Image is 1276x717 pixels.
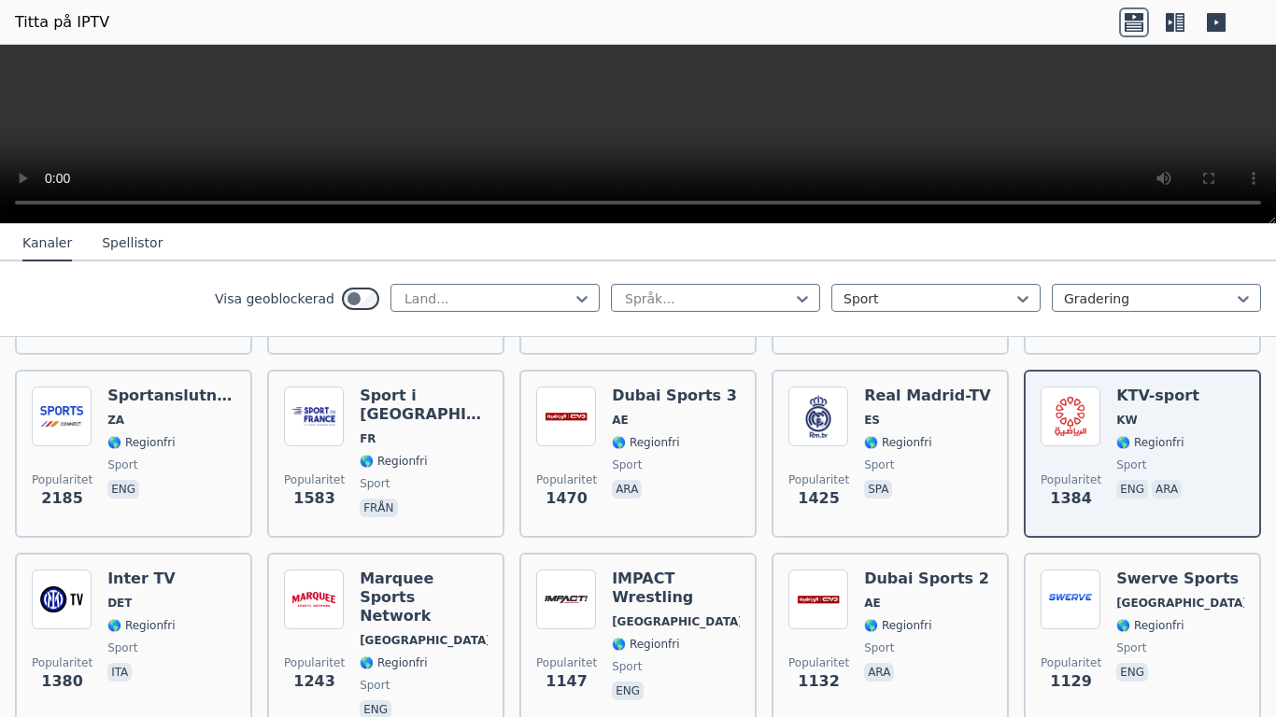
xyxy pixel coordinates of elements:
[32,569,92,629] img: Inter TV
[102,226,163,261] button: Spellistor
[1041,569,1100,629] img: Swerve Sports
[1041,473,1101,486] font: Popularitet
[360,569,433,625] font: Marquee Sports Network
[1116,387,1199,404] font: KTV-sport
[788,473,849,486] font: Popularitet
[360,387,534,423] font: Sport i [GEOGRAPHIC_DATA]
[536,569,596,629] img: IMPACT Wrestling
[1116,414,1138,427] font: KW
[41,672,83,690] font: 1380
[868,666,890,679] font: ara
[15,11,109,34] a: Titta på IPTV
[1116,619,1184,632] font: 🌎 Regionfri
[536,656,597,669] font: Popularitet
[864,597,880,610] font: AE
[788,569,848,629] img: Dubai Sports 2
[1116,569,1239,587] font: Swerve Sports
[1116,436,1184,449] font: 🌎 Regionfri
[107,458,137,471] font: sport
[360,656,427,669] font: 🌎 Regionfri
[864,641,894,654] font: sport
[536,473,597,486] font: Popularitet
[1116,458,1146,471] font: sport
[1050,672,1092,690] font: 1129
[612,615,744,628] font: [GEOGRAPHIC_DATA]
[293,672,335,690] font: 1243
[360,432,376,445] font: FR
[1116,597,1248,610] font: [GEOGRAPHIC_DATA]
[546,489,588,507] font: 1470
[284,656,345,669] font: Popularitet
[360,679,390,692] font: sport
[41,489,83,507] font: 2185
[798,489,840,507] font: 1425
[546,672,588,690] font: 1147
[107,597,132,610] font: DET
[864,619,931,632] font: 🌎 Regionfri
[22,235,72,250] font: Kanaler
[111,666,128,679] font: ita
[22,226,72,261] button: Kanaler
[612,414,628,427] font: AE
[284,569,344,629] img: Marquee Sports Network
[1116,641,1146,654] font: sport
[1041,656,1101,669] font: Popularitet
[612,660,642,673] font: sport
[864,436,931,449] font: 🌎 Regionfri
[616,483,638,496] font: ara
[864,458,894,471] font: sport
[107,414,124,427] font: ZA
[864,414,880,427] font: ES
[102,235,163,250] font: Spellistor
[612,458,642,471] font: sport
[32,656,92,669] font: Popularitet
[111,483,135,496] font: eng
[612,569,693,606] font: IMPACT Wrestling
[107,641,137,654] font: sport
[612,387,737,404] font: Dubai Sports 3
[788,387,848,446] img: Real Madrid TV
[107,619,175,632] font: 🌎 Regionfri
[360,455,427,468] font: 🌎 Regionfri
[360,634,491,647] font: [GEOGRAPHIC_DATA]
[363,703,388,716] font: eng
[1050,489,1092,507] font: 1384
[612,638,679,651] font: 🌎 Regionfri
[32,473,92,486] font: Popularitet
[360,477,390,490] font: sport
[284,387,344,446] img: Sport en France
[868,483,888,496] font: spa
[107,387,243,404] font: Sportanslutning
[864,569,989,587] font: Dubai Sports 2
[1120,483,1144,496] font: eng
[293,489,335,507] font: 1583
[798,672,840,690] font: 1132
[788,656,849,669] font: Popularitet
[1120,666,1144,679] font: eng
[363,501,393,514] font: från
[32,387,92,446] img: Sports Connect
[864,387,991,404] font: Real Madrid-TV
[284,473,345,486] font: Popularitet
[536,387,596,446] img: Dubai Sports 3
[612,436,679,449] font: 🌎 Regionfri
[107,436,175,449] font: 🌎 Regionfri
[1041,387,1100,446] img: KTV Sport
[107,569,176,587] font: Inter TV
[616,684,640,697] font: eng
[1155,483,1178,496] font: ara
[215,291,334,306] font: Visa geoblockerad
[15,13,109,31] font: Titta på IPTV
